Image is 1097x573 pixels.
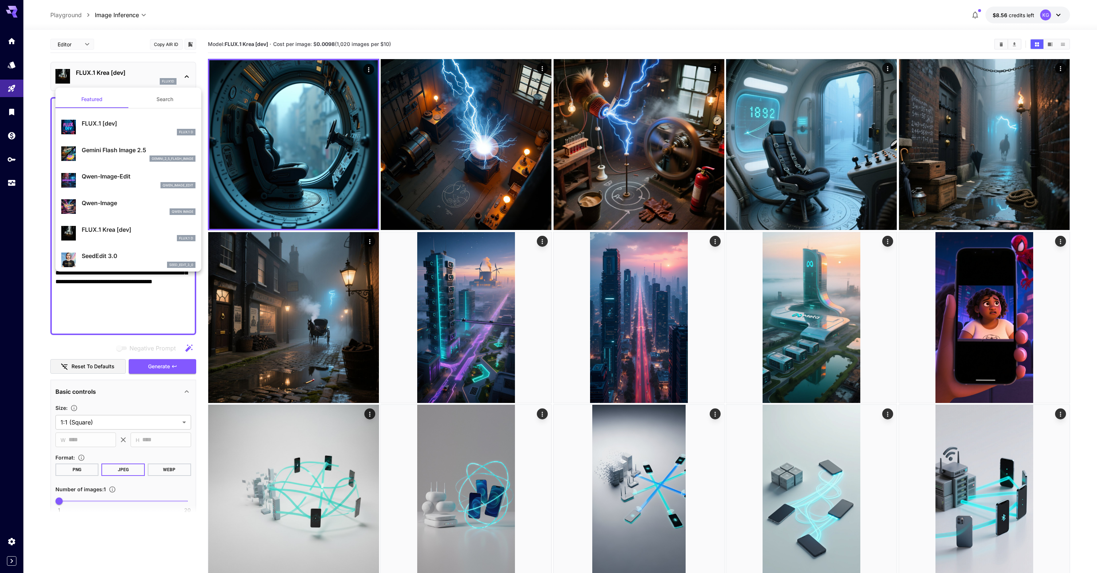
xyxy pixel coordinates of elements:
[169,262,193,268] p: seed_edit_3_0
[82,199,195,207] p: Qwen-Image
[179,236,193,241] p: FLUX.1 D
[179,130,193,135] p: FLUX.1 D
[82,146,195,154] p: Gemini Flash Image 2.5
[82,172,195,181] p: Qwen-Image-Edit
[61,196,195,218] div: Qwen-ImageQwen Image
[172,209,193,214] p: Qwen Image
[128,91,201,108] button: Search
[61,169,195,191] div: Qwen-Image-Editqwen_image_edit
[82,251,195,260] p: SeedEdit 3.0
[82,119,195,128] p: FLUX.1 [dev]
[152,156,193,161] p: gemini_2_5_flash_image
[61,222,195,245] div: FLUX.1 Krea [dev]FLUX.1 D
[82,225,195,234] p: FLUX.1 Krea [dev]
[55,91,128,108] button: Featured
[61,249,195,271] div: SeedEdit 3.0seed_edit_3_0
[163,183,193,188] p: qwen_image_edit
[61,116,195,138] div: FLUX.1 [dev]FLUX.1 D
[61,143,195,165] div: Gemini Flash Image 2.5gemini_2_5_flash_image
